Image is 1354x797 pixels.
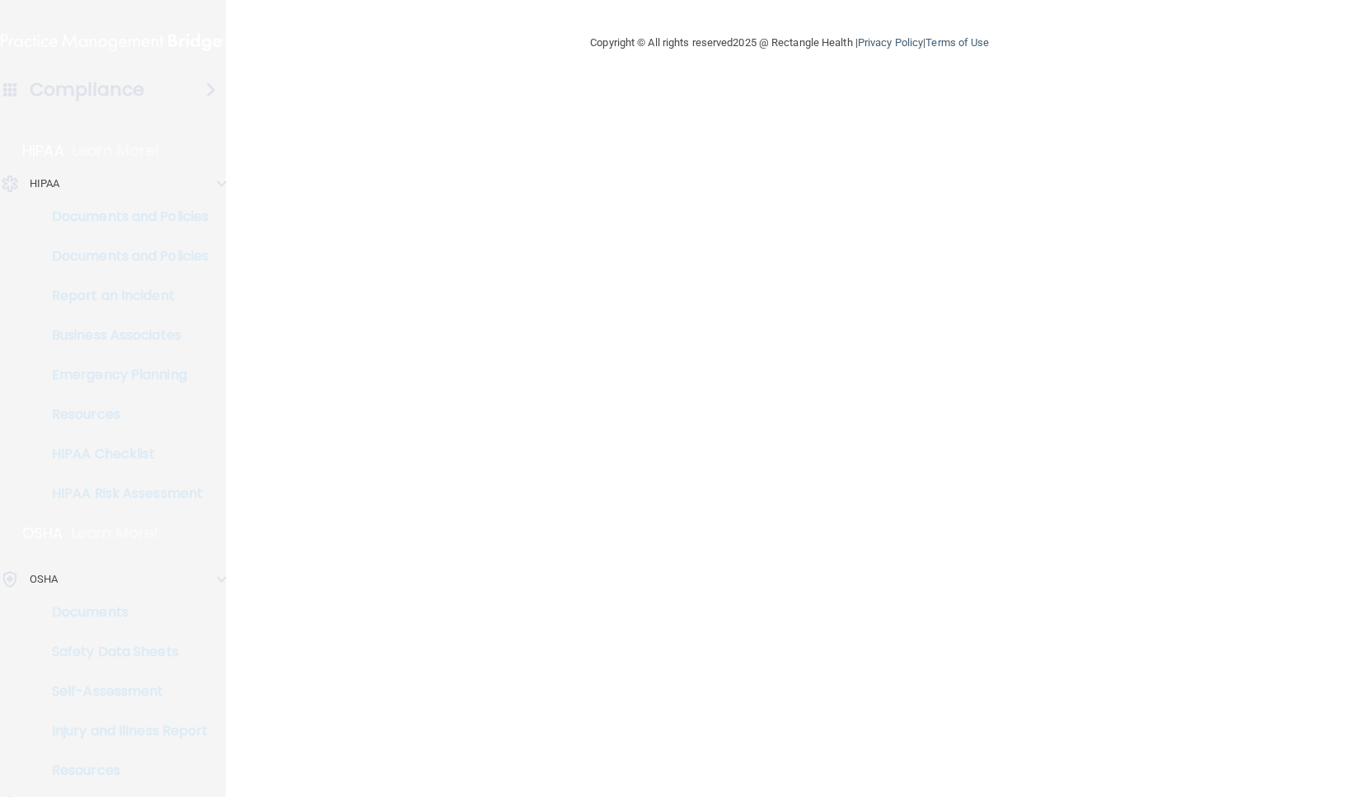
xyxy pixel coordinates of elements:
p: Emergency Planning [11,367,236,383]
h4: Compliance [30,78,144,101]
p: Self-Assessment [11,683,236,700]
p: Resources [11,762,236,779]
p: OSHA [22,523,63,543]
p: Business Associates [11,327,236,344]
p: HIPAA [30,174,60,194]
p: Safety Data Sheets [11,644,236,660]
p: HIPAA Risk Assessment [11,485,236,502]
p: Learn More! [72,523,159,543]
p: Report an Incident [11,288,236,304]
a: Privacy Policy [858,36,923,49]
p: Resources [11,406,236,423]
a: Terms of Use [925,36,989,49]
p: Documents and Policies [11,248,236,265]
p: Documents [11,604,236,621]
p: OSHA [30,570,58,589]
p: HIPAA Checklist [11,446,236,462]
img: PMB logo [1,26,225,59]
p: Learn More! [73,141,160,161]
p: Injury and Illness Report [11,723,236,739]
p: HIPAA [22,141,64,161]
p: Documents and Policies [11,209,236,225]
div: Copyright © All rights reserved 2025 @ Rectangle Health | | [489,16,1090,69]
